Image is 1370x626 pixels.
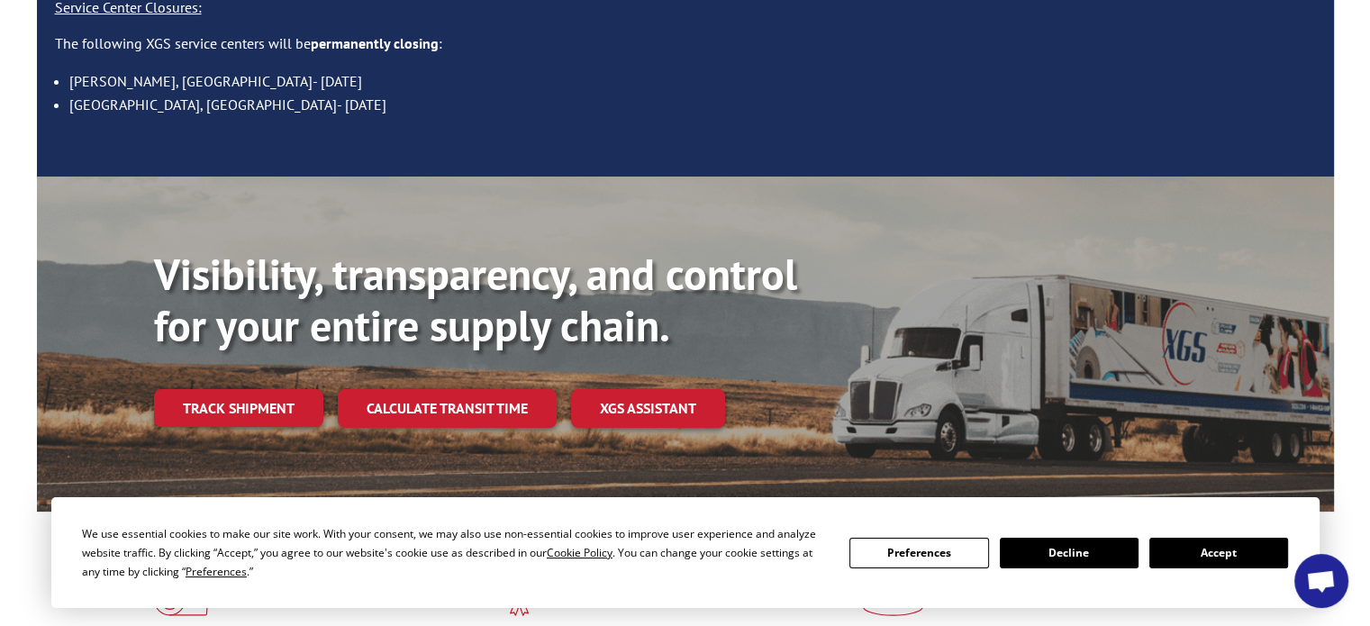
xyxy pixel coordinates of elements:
[849,538,988,568] button: Preferences
[1000,538,1139,568] button: Decline
[547,545,612,560] span: Cookie Policy
[186,564,247,579] span: Preferences
[311,34,439,52] strong: permanently closing
[1294,554,1348,608] a: Open chat
[571,389,725,428] a: XGS ASSISTANT
[154,246,797,354] b: Visibility, transparency, and control for your entire supply chain.
[69,93,1316,116] li: [GEOGRAPHIC_DATA], [GEOGRAPHIC_DATA]- [DATE]
[338,389,557,428] a: Calculate transit time
[55,33,1316,69] p: The following XGS service centers will be :
[154,389,323,427] a: Track shipment
[82,524,828,581] div: We use essential cookies to make our site work. With your consent, we may also use non-essential ...
[1149,538,1288,568] button: Accept
[69,69,1316,93] li: [PERSON_NAME], [GEOGRAPHIC_DATA]- [DATE]
[51,497,1320,608] div: Cookie Consent Prompt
